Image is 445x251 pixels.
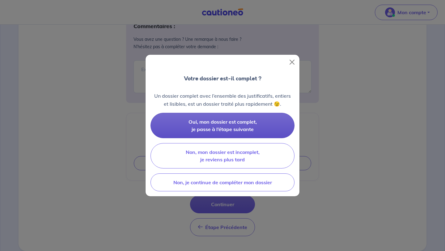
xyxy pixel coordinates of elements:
[189,119,257,132] span: Oui, mon dossier est complet, je passe à l’étape suivante
[150,143,295,168] button: Non, mon dossier est incomplet, je reviens plus tard
[150,92,295,108] p: Un dossier complet avec l’ensemble des justificatifs, entiers et lisibles, est un dossier traité ...
[150,113,295,138] button: Oui, mon dossier est complet, je passe à l’étape suivante
[287,57,297,67] button: Close
[184,74,261,83] p: Votre dossier est-il complet ?
[186,149,260,163] span: Non, mon dossier est incomplet, je reviens plus tard
[173,179,272,185] span: Non, je continue de compléter mon dossier
[150,173,295,191] button: Non, je continue de compléter mon dossier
